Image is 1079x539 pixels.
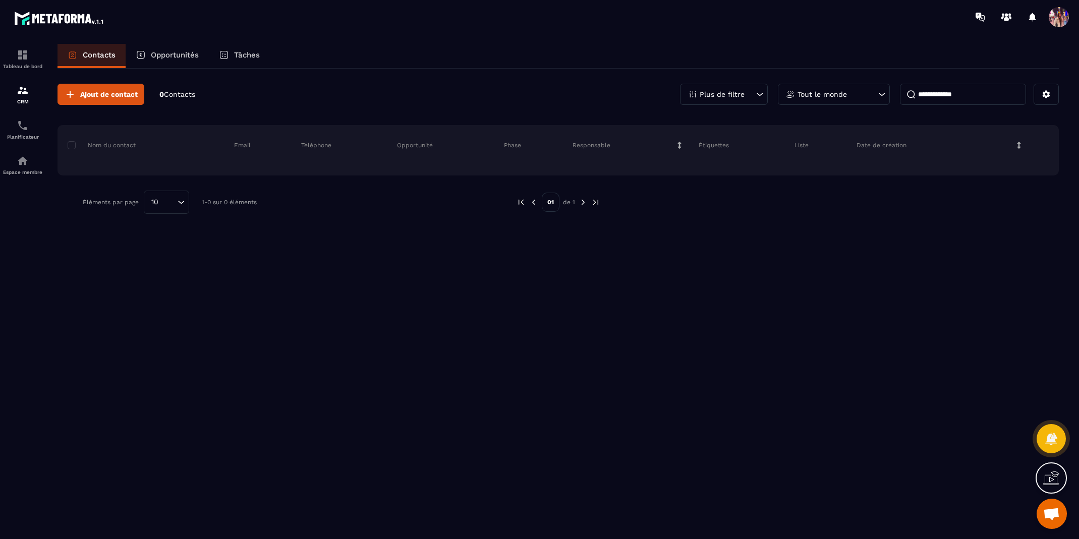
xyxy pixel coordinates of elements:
a: Contacts [58,44,126,68]
a: Ouvrir le chat [1037,499,1067,529]
p: Opportunités [151,50,199,59]
p: Étiquettes [699,141,729,149]
p: Date de création [857,141,906,149]
img: formation [17,84,29,96]
p: Nom du contact [68,141,136,149]
span: Ajout de contact [80,89,138,99]
p: Contacts [83,50,116,59]
a: automationsautomationsEspace membre [3,147,43,183]
input: Search for option [162,197,175,208]
span: 10 [148,197,162,208]
p: Tout le monde [798,91,847,98]
p: 01 [542,193,559,212]
a: Opportunités [126,44,209,68]
div: Search for option [144,191,189,214]
p: CRM [3,99,43,104]
img: next [579,198,588,207]
img: prev [529,198,538,207]
p: Liste [794,141,809,149]
img: next [591,198,600,207]
p: Opportunité [397,141,433,149]
a: formationformationTableau de bord [3,41,43,77]
p: Éléments par page [83,199,139,206]
p: Responsable [573,141,610,149]
p: Planificateur [3,134,43,140]
button: Ajout de contact [58,84,144,105]
p: Espace membre [3,169,43,175]
span: Contacts [164,90,195,98]
p: 0 [159,90,195,99]
p: Téléphone [301,141,331,149]
a: Tâches [209,44,270,68]
p: Tâches [234,50,260,59]
p: Tableau de bord [3,64,43,69]
p: 1-0 sur 0 éléments [202,199,257,206]
p: Email [234,141,251,149]
img: logo [14,9,105,27]
img: prev [517,198,526,207]
a: schedulerschedulerPlanificateur [3,112,43,147]
img: formation [17,49,29,61]
a: formationformationCRM [3,77,43,112]
p: Phase [504,141,521,149]
p: de 1 [563,198,575,206]
img: automations [17,155,29,167]
p: Plus de filtre [700,91,745,98]
img: scheduler [17,119,29,132]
